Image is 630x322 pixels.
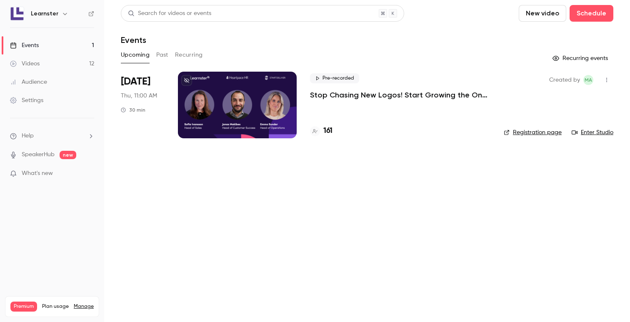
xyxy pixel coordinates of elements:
[121,35,146,45] h1: Events
[42,303,69,310] span: Plan usage
[519,5,566,22] button: New video
[10,96,43,105] div: Settings
[121,92,157,100] span: Thu, 11:00 AM
[156,48,168,62] button: Past
[323,125,332,137] h4: 161
[175,48,203,62] button: Recurring
[22,150,55,159] a: SpeakerHub
[74,303,94,310] a: Manage
[22,169,53,178] span: What's new
[583,75,593,85] span: Marcus Almén
[121,72,165,138] div: Aug 21 Thu, 11:00 AM (Europe/Stockholm)
[549,52,613,65] button: Recurring events
[10,78,47,86] div: Audience
[121,48,150,62] button: Upcoming
[570,5,613,22] button: Schedule
[310,73,359,83] span: Pre-recorded
[585,75,592,85] span: MA
[60,151,76,159] span: new
[549,75,580,85] span: Created by
[31,10,58,18] h6: Learnster
[310,125,332,137] a: 161
[572,128,613,137] a: Enter Studio
[121,75,150,88] span: [DATE]
[10,7,24,20] img: Learnster
[128,9,211,18] div: Search for videos or events
[10,132,94,140] li: help-dropdown-opener
[22,132,34,140] span: Help
[504,128,562,137] a: Registration page
[10,41,39,50] div: Events
[10,60,40,68] div: Videos
[310,90,490,100] a: Stop Chasing New Logos! Start Growing the Ones You Have.
[84,170,94,177] iframe: Noticeable Trigger
[121,107,145,113] div: 30 min
[10,302,37,312] span: Premium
